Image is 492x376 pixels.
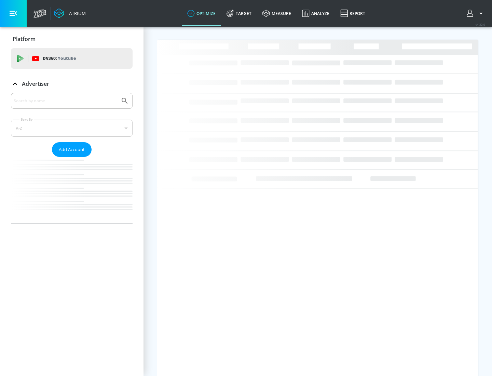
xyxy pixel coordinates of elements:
[52,142,92,157] button: Add Account
[13,35,36,43] p: Platform
[22,80,49,88] p: Advertiser
[182,1,221,26] a: optimize
[257,1,297,26] a: measure
[59,146,85,153] span: Add Account
[66,10,86,16] div: Atrium
[19,117,34,122] label: Sort By
[54,8,86,18] a: Atrium
[11,74,133,93] div: Advertiser
[335,1,371,26] a: Report
[221,1,257,26] a: Target
[11,93,133,223] div: Advertiser
[11,48,133,69] div: DV360: Youtube
[476,23,485,26] span: v 4.32.0
[14,96,117,105] input: Search by name
[58,55,76,62] p: Youtube
[11,157,133,223] nav: list of Advertiser
[43,55,76,62] p: DV360:
[11,120,133,137] div: A-Z
[297,1,335,26] a: Analyze
[11,29,133,49] div: Platform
